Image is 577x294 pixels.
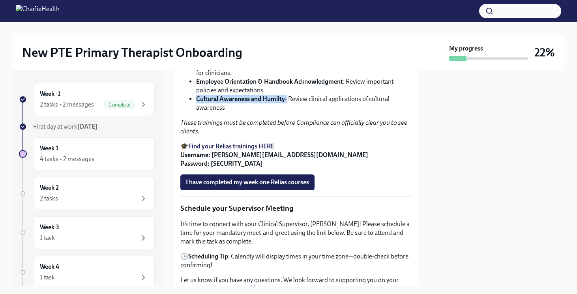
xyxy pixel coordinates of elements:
h6: Week 1 [40,144,58,153]
span: I have completed my week one Relias courses [186,178,309,186]
div: 2 tasks • 2 messages [40,100,94,109]
a: Week 31 task [19,216,155,249]
span: Complete [104,102,135,108]
p: It’s time to connect with your Clinical Supervisor, [PERSON_NAME]! Please schedule a time for you... [180,220,412,246]
a: Week 14 tasks • 2 messages [19,137,155,170]
strong: [DATE] [77,123,97,130]
span: First day at work [33,123,97,130]
a: Find your Relias trainings HERE [188,142,274,150]
p: 🕒 : Calendly will display times in your time zone—double-check before confirming! [180,252,412,270]
p: 🎓 [180,142,412,168]
strong: My progress [449,44,483,53]
strong: Cultural Awareness and Humilty [196,95,285,103]
h2: New PTE Primary Therapist Onboarding [22,45,242,60]
h6: Week 3 [40,223,59,232]
p: Schedule your Supervisor Meeting [180,203,412,213]
a: Week -12 tasks • 2 messagesComplete [19,83,155,116]
div: 2 tasks [40,194,58,203]
strong: Scheduling Tip [188,253,228,260]
strong: Username: [PERSON_NAME][EMAIL_ADDRESS][DOMAIN_NAME] Password: [SECURITY_DATA] [180,151,368,167]
a: Week 22 tasks [19,177,155,210]
p: Let us know if you have any questions. We look forward to supporting you on your journey at Charl... [180,276,412,293]
li: - Review clinical applications of cultural awareness [196,95,412,112]
h3: 22% [534,45,555,60]
h6: Week 4 [40,262,59,271]
div: 1 task [40,234,55,242]
li: : Review important policies and expectations. [196,77,412,95]
div: 4 tasks • 2 messages [40,155,94,163]
button: I have completed my week one Relias courses [180,174,315,190]
div: 1 task [40,273,55,282]
a: Week 41 task [19,256,155,289]
a: First day at work[DATE] [19,122,155,131]
h6: Week -1 [40,90,60,98]
h6: Week 2 [40,184,59,192]
strong: Employee Orientation & Handbook Acknowledgment [196,78,343,85]
img: CharlieHealth [16,5,60,17]
em: These trainings must be completed before Compliance can officially clear you to see clients. [180,119,407,135]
